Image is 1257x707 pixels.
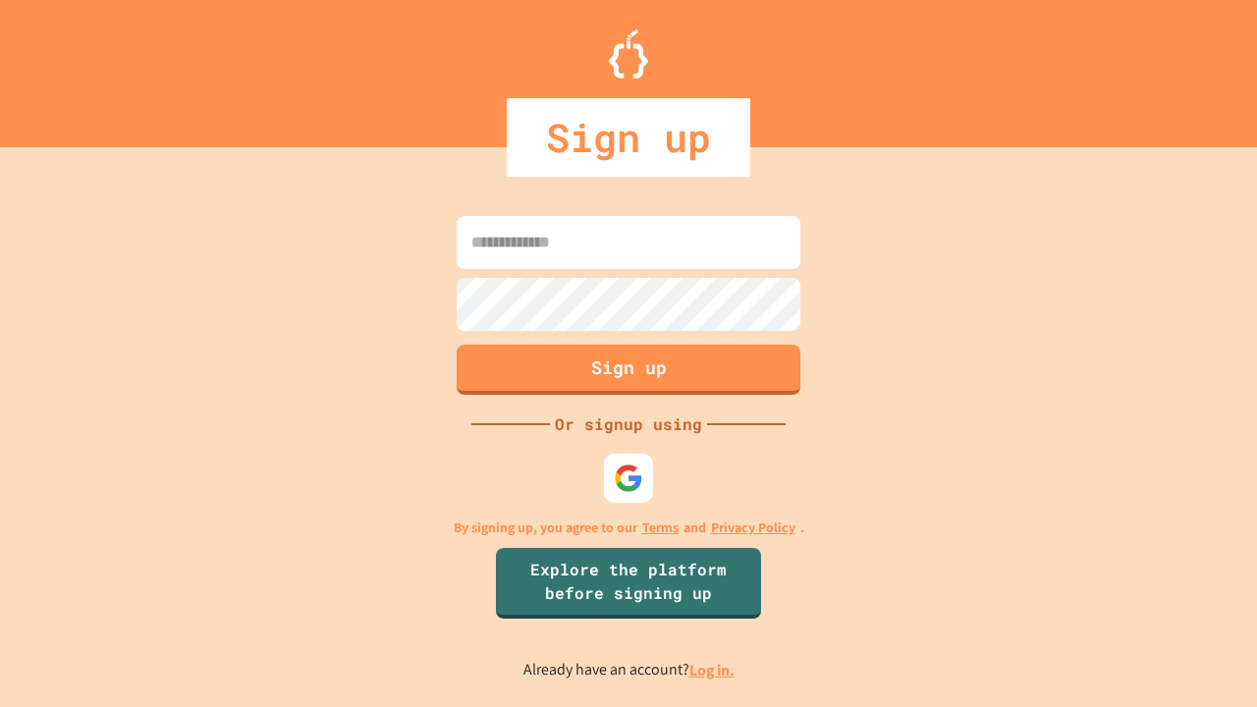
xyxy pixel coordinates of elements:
[642,517,679,538] a: Terms
[550,412,707,436] div: Or signup using
[609,29,648,79] img: Logo.svg
[689,660,735,680] a: Log in.
[523,658,735,682] p: Already have an account?
[454,517,804,538] p: By signing up, you agree to our and .
[614,463,643,493] img: google-icon.svg
[507,98,750,177] div: Sign up
[496,548,761,619] a: Explore the platform before signing up
[457,345,800,395] button: Sign up
[711,517,795,538] a: Privacy Policy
